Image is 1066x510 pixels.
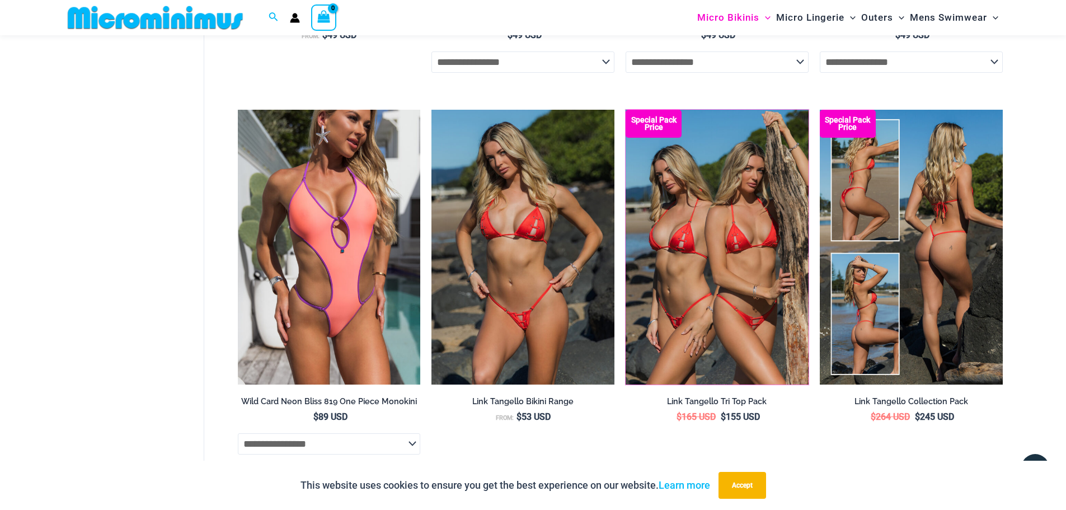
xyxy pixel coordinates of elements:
span: $ [313,411,318,422]
span: From: [496,414,514,422]
a: Collection Pack Collection Pack BCollection Pack B [820,110,1003,384]
a: Learn more [659,479,710,491]
img: Link Tangello 3070 Tri Top 4580 Micro 01 [431,110,614,384]
h2: Link Tangello Bikini Range [431,396,614,407]
span: From: [302,32,320,40]
span: Mens Swimwear [910,3,987,32]
h2: Wild Card Neon Bliss 819 One Piece Monokini [238,396,421,407]
span: Menu Toggle [893,3,904,32]
a: Account icon link [290,13,300,23]
img: Wild Card Neon Bliss 819 One Piece 04 [238,110,421,384]
bdi: 155 USD [721,411,760,422]
bdi: 49 USD [701,30,735,40]
span: Micro Bikinis [697,3,759,32]
span: $ [516,411,522,422]
a: Link Tangello Tri Top Pack [626,396,809,411]
bdi: 165 USD [677,411,716,422]
span: Menu Toggle [987,3,998,32]
span: $ [677,411,682,422]
span: $ [322,30,327,40]
a: Search icon link [269,11,279,25]
p: This website uses cookies to ensure you get the best experience on our website. [300,477,710,494]
span: $ [508,30,513,40]
a: Link Tangello Collection Pack [820,396,1003,411]
b: Special Pack Price [626,116,682,131]
img: Collection Pack B [820,110,1003,384]
a: Bikini Pack Bikini Pack BBikini Pack B [626,110,809,384]
a: Link Tangello Bikini Range [431,396,614,411]
span: $ [915,411,920,422]
span: $ [871,411,876,422]
span: Menu Toggle [844,3,856,32]
bdi: 264 USD [871,411,910,422]
span: Micro Lingerie [776,3,844,32]
span: $ [701,30,706,40]
a: Wild Card Neon Bliss 819 One Piece Monokini [238,396,421,411]
a: Wild Card Neon Bliss 819 One Piece 04Wild Card Neon Bliss 819 One Piece 05Wild Card Neon Bliss 81... [238,110,421,384]
img: Bikini Pack [626,110,809,384]
a: Link Tangello 3070 Tri Top 4580 Micro 01Link Tangello 8650 One Piece Monokini 12Link Tangello 865... [431,110,614,384]
h2: Link Tangello Collection Pack [820,396,1003,407]
nav: Site Navigation [693,2,1003,34]
bdi: 49 USD [322,30,356,40]
span: $ [895,30,900,40]
h2: Link Tangello Tri Top Pack [626,396,809,407]
bdi: 89 USD [313,411,347,422]
button: Accept [719,472,766,499]
span: Outers [861,3,893,32]
span: Menu Toggle [759,3,771,32]
a: Mens SwimwearMenu ToggleMenu Toggle [907,3,1001,32]
bdi: 245 USD [915,411,954,422]
a: OutersMenu ToggleMenu Toggle [858,3,907,32]
a: Micro LingerieMenu ToggleMenu Toggle [773,3,858,32]
span: $ [721,411,726,422]
b: Special Pack Price [820,116,876,131]
img: MM SHOP LOGO FLAT [63,5,247,30]
bdi: 53 USD [516,411,551,422]
a: Micro BikinisMenu ToggleMenu Toggle [694,3,773,32]
bdi: 49 USD [895,30,929,40]
a: View Shopping Cart, empty [311,4,337,30]
bdi: 49 USD [508,30,542,40]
